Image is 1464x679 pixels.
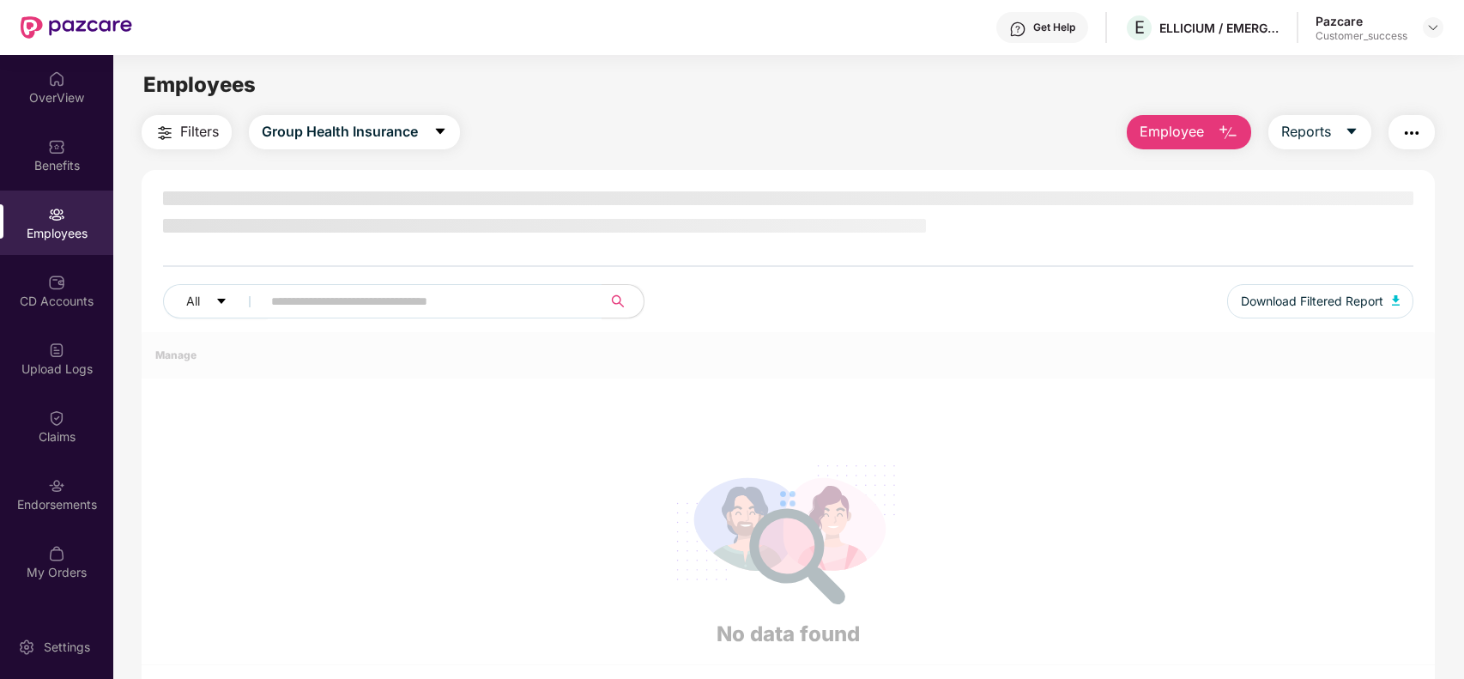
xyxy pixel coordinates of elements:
[602,294,635,308] span: search
[1401,123,1422,143] img: svg+xml;base64,PHN2ZyB4bWxucz0iaHR0cDovL3d3dy53My5vcmcvMjAwMC9zdmciIHdpZHRoPSIyNCIgaGVpZ2h0PSIyNC...
[1345,124,1358,140] span: caret-down
[180,121,219,142] span: Filters
[1009,21,1026,38] img: svg+xml;base64,PHN2ZyBpZD0iSGVscC0zMngzMiIgeG1sbnM9Imh0dHA6Ly93d3cudzMub3JnLzIwMDAvc3ZnIiB3aWR0aD...
[48,274,65,291] img: svg+xml;base64,PHN2ZyBpZD0iQ0RfQWNjb3VudHMiIGRhdGEtbmFtZT0iQ0QgQWNjb3VudHMiIHhtbG5zPSJodHRwOi8vd3...
[48,409,65,427] img: svg+xml;base64,PHN2ZyBpZD0iQ2xhaW0iIHhtbG5zPSJodHRwOi8vd3d3LnczLm9yZy8yMDAwL3N2ZyIgd2lkdGg9IjIwIi...
[48,206,65,223] img: svg+xml;base64,PHN2ZyBpZD0iRW1wbG95ZWVzIiB4bWxucz0iaHR0cDovL3d3dy53My5vcmcvMjAwMC9zdmciIHdpZHRoPS...
[1227,284,1414,318] button: Download Filtered Report
[154,123,175,143] img: svg+xml;base64,PHN2ZyB4bWxucz0iaHR0cDovL3d3dy53My5vcmcvMjAwMC9zdmciIHdpZHRoPSIyNCIgaGVpZ2h0PSIyNC...
[249,115,460,149] button: Group Health Insurancecaret-down
[21,16,132,39] img: New Pazcare Logo
[1127,115,1251,149] button: Employee
[1033,21,1075,34] div: Get Help
[186,292,200,311] span: All
[1241,292,1383,311] span: Download Filtered Report
[143,72,256,97] span: Employees
[48,342,65,359] img: svg+xml;base64,PHN2ZyBpZD0iVXBsb2FkX0xvZ3MiIGRhdGEtbmFtZT0iVXBsb2FkIExvZ3MiIHhtbG5zPSJodHRwOi8vd3...
[163,284,268,318] button: Allcaret-down
[1316,13,1407,29] div: Pazcare
[215,295,227,309] span: caret-down
[48,477,65,494] img: svg+xml;base64,PHN2ZyBpZD0iRW5kb3JzZW1lbnRzIiB4bWxucz0iaHR0cDovL3d3dy53My5vcmcvMjAwMC9zdmciIHdpZH...
[48,545,65,562] img: svg+xml;base64,PHN2ZyBpZD0iTXlfT3JkZXJzIiBkYXRhLW5hbWU9Ik15IE9yZGVycyIgeG1sbnM9Imh0dHA6Ly93d3cudz...
[142,115,232,149] button: Filters
[262,121,418,142] span: Group Health Insurance
[48,70,65,88] img: svg+xml;base64,PHN2ZyBpZD0iSG9tZSIgeG1sbnM9Imh0dHA6Ly93d3cudzMub3JnLzIwMDAvc3ZnIiB3aWR0aD0iMjAiIG...
[1268,115,1371,149] button: Reportscaret-down
[433,124,447,140] span: caret-down
[39,639,95,656] div: Settings
[1159,20,1279,36] div: ELLICIUM / EMERGYS SOLUTIONS PRIVATE LIMITED
[1218,123,1238,143] img: svg+xml;base64,PHN2ZyB4bWxucz0iaHR0cDovL3d3dy53My5vcmcvMjAwMC9zdmciIHhtbG5zOnhsaW5rPSJodHRwOi8vd3...
[48,138,65,155] img: svg+xml;base64,PHN2ZyBpZD0iQmVuZWZpdHMiIHhtbG5zPSJodHRwOi8vd3d3LnczLm9yZy8yMDAwL3N2ZyIgd2lkdGg9Ij...
[18,639,35,656] img: svg+xml;base64,PHN2ZyBpZD0iU2V0dGluZy0yMHgyMCIgeG1sbnM9Imh0dHA6Ly93d3cudzMub3JnLzIwMDAvc3ZnIiB3aW...
[602,284,644,318] button: search
[1281,121,1331,142] span: Reports
[1426,21,1440,34] img: svg+xml;base64,PHN2ZyBpZD0iRHJvcGRvd24tMzJ4MzIiIHhtbG5zPSJodHRwOi8vd3d3LnczLm9yZy8yMDAwL3N2ZyIgd2...
[1392,295,1400,306] img: svg+xml;base64,PHN2ZyB4bWxucz0iaHR0cDovL3d3dy53My5vcmcvMjAwMC9zdmciIHhtbG5zOnhsaW5rPSJodHRwOi8vd3...
[1134,17,1145,38] span: E
[1316,29,1407,43] div: Customer_success
[1140,121,1204,142] span: Employee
